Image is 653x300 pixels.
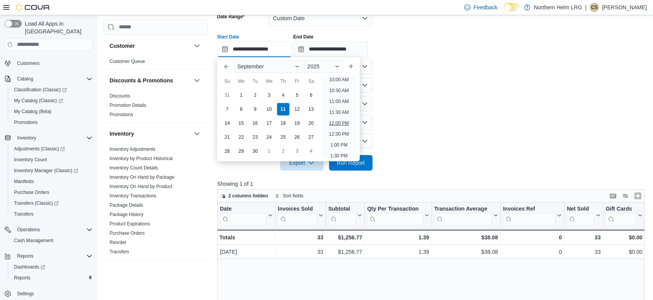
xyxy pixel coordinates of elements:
h3: Inventory [110,130,134,138]
div: day-11 [277,103,289,115]
button: Keyboard shortcuts [608,191,618,201]
ul: Time [321,76,357,158]
span: Feedback [474,3,497,11]
a: Transfers [11,209,37,219]
div: day-1 [235,89,247,101]
div: day-23 [249,131,261,143]
button: My Catalog (Beta) [8,106,96,117]
div: day-29 [235,145,247,157]
span: Purchase Orders [14,189,49,195]
span: Reports [11,273,92,283]
div: Subtotal [328,205,356,225]
span: Inventory Adjustments [110,146,155,152]
span: Reorder [110,239,126,246]
div: 33 [278,247,323,256]
div: day-28 [221,145,233,157]
a: Inventory Manager (Classic) [8,165,96,176]
a: Inventory Transactions [110,193,157,199]
div: day-17 [263,117,275,129]
span: Transfers [11,209,92,219]
div: Su [221,75,233,87]
div: Invoices Ref [503,205,555,213]
button: Promotions [8,117,96,128]
div: We [263,75,275,87]
span: My Catalog (Beta) [14,108,52,115]
button: Previous Month [220,60,233,73]
button: Manifests [8,176,96,187]
span: Operations [17,227,40,233]
span: Operations [14,225,92,234]
span: Promotions [11,118,92,127]
div: day-21 [221,131,233,143]
span: Transfers (Classic) [11,199,92,208]
label: Date Range [217,14,245,20]
button: Operations [14,225,43,234]
a: Inventory Manager (Classic) [11,166,81,175]
div: Discounts & Promotions [103,91,208,122]
span: Inventory [14,133,92,143]
span: Inventory [17,135,36,141]
div: day-10 [263,103,275,115]
a: Inventory Count Details [110,165,158,171]
button: Inventory [2,133,96,143]
a: My Catalog (Classic) [11,96,66,105]
span: My Catalog (Classic) [14,98,63,104]
div: day-24 [263,131,275,143]
div: day-15 [235,117,247,129]
img: Cova [16,3,50,11]
a: Package Details [110,202,143,208]
div: Net Sold [567,205,594,225]
div: day-6 [305,89,317,101]
a: Purchase Orders [110,230,145,236]
div: Totals [219,233,273,242]
a: Discounts [110,93,130,99]
a: Transfers (Classic) [11,199,62,208]
p: Showing 1 of 1 [217,180,649,188]
button: Enter fullscreen [633,191,643,201]
button: Open list of options [362,82,368,88]
div: day-12 [291,103,303,115]
button: Inventory [110,130,191,138]
button: Custom Date [268,10,373,26]
button: Reports [8,272,96,283]
a: Customers [14,59,43,68]
div: day-30 [249,145,261,157]
button: Display options [621,191,630,201]
span: 2 columns hidden [228,193,268,199]
span: Settings [14,289,92,298]
a: Transfers (Classic) [8,198,96,209]
li: 12:30 PM [326,129,352,139]
a: Product Expirations [110,221,150,227]
span: CS [591,3,598,12]
button: Reports [14,251,37,261]
a: My Catalog (Classic) [8,95,96,106]
label: End Date [293,34,313,40]
span: Export [285,155,319,171]
span: Cash Management [14,237,53,244]
div: day-22 [235,131,247,143]
div: Catherine Steele [590,3,599,12]
span: Customers [14,58,92,68]
li: 1:30 PM [327,151,351,160]
span: 2025 [307,63,319,70]
div: Button. Open the month selector. September is currently selected. [234,60,303,73]
div: Button. Open the year selector. 2025 is currently selected. [304,60,343,73]
div: $38.08 [434,233,498,242]
p: | [585,3,587,12]
div: Net Sold [567,205,594,213]
button: Qty Per Transaction [367,205,429,225]
a: Purchase Orders [11,188,52,197]
div: day-3 [263,89,275,101]
div: Gift Cards [606,205,636,213]
span: Inventory On Hand by Product [110,183,172,190]
div: Invoices Ref [503,205,555,225]
span: Catalog [17,76,33,82]
button: Purchase Orders [8,187,96,198]
a: Inventory Adjustments [110,147,155,152]
button: Customers [2,58,96,69]
button: 2 columns hidden [218,191,271,201]
button: Open list of options [362,63,368,70]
